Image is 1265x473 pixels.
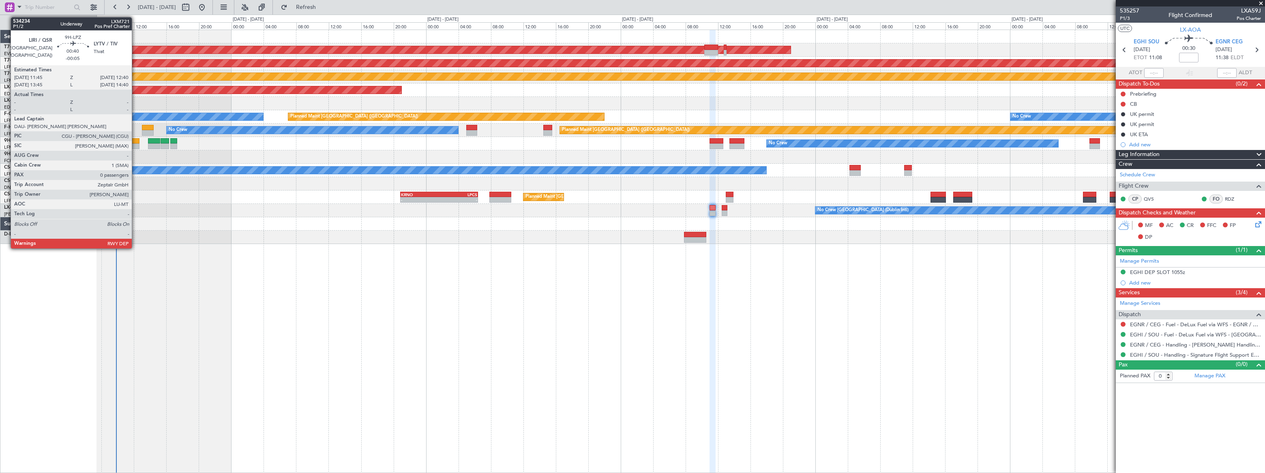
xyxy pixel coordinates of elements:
div: 12:00 [329,22,361,30]
span: EGNR CEG [1216,38,1243,46]
span: (0/2) [1236,79,1248,88]
div: 20:00 [394,22,426,30]
span: Permits [1119,246,1138,255]
a: QVS [1144,195,1162,203]
div: 20:00 [783,22,815,30]
div: UK ETA [1130,131,1148,138]
div: [DATE] - [DATE] [817,16,848,23]
a: [PERSON_NAME]/QSA [4,211,52,217]
a: LFMN/NCE [4,77,28,83]
span: Dispatch Checks and Weather [1119,208,1196,218]
a: Schedule Crew [1120,171,1155,179]
a: LFPB/LBG [4,171,25,177]
span: DP [1145,233,1152,242]
div: 00:00 [815,22,848,30]
span: Dispatch To-Dos [1119,79,1160,89]
span: P1/3 [1120,15,1139,22]
a: 9H-YAAGlobal 5000 [4,152,50,156]
a: T7-DYNChallenger 604 [4,45,57,49]
div: Planned Maint [GEOGRAPHIC_DATA] ([GEOGRAPHIC_DATA]) [290,111,418,123]
div: UK permit [1130,111,1154,118]
label: Planned PAX [1120,372,1150,380]
span: ATOT [1129,69,1142,77]
a: Manage Permits [1120,257,1159,265]
div: 12:00 [134,22,167,30]
span: [DATE] [1216,46,1232,54]
span: ELDT [1231,54,1244,62]
span: LX-AOA [1180,26,1201,34]
div: 16:00 [946,22,978,30]
div: [DATE] - [DATE] [622,16,653,23]
a: CS-DOUGlobal 6500 [4,165,51,170]
div: 00:00 [621,22,653,30]
div: 12:00 [1108,22,1140,30]
a: Manage Services [1120,300,1160,308]
div: [DATE] - [DATE] [427,16,459,23]
div: EGHI DEP SLOT 1055z [1130,269,1185,276]
div: 20:00 [588,22,621,30]
span: Pax [1119,360,1128,370]
div: 00:00 [232,22,264,30]
div: LPCS [439,192,477,197]
a: EGNR / CEG - Handling - [PERSON_NAME] Handling Services EGNR / CEG [1130,341,1261,348]
span: Dispatch [1119,310,1141,319]
span: (3/4) [1236,288,1248,297]
div: 08:00 [686,22,718,30]
span: T7-EMI [4,71,20,76]
a: T7-EMIHawker 900XP [4,71,54,76]
a: LFPB/LBG [4,64,25,70]
div: Planned Maint [GEOGRAPHIC_DATA] ([GEOGRAPHIC_DATA]) [562,124,690,136]
a: EDLW/DTM [4,104,28,110]
span: (1/1) [1236,246,1248,254]
span: F-GPNJ [4,111,21,116]
span: Flight Crew [1119,182,1149,191]
div: 00:00 [1010,22,1043,30]
span: CS-DOU [4,165,23,170]
button: Refresh [277,1,326,14]
span: Pos Charter [1237,15,1261,22]
span: 00:30 [1182,45,1195,53]
a: EGHI / SOU - Handling - Signature Flight Support EGHI / SOU [1130,351,1261,358]
a: Manage PAX [1194,372,1225,380]
button: All Aircraft [9,16,88,29]
a: LFPB/LBG [4,118,25,124]
a: CS-RRCFalcon 900LX [4,178,52,183]
div: - [439,197,477,202]
div: 12:00 [718,22,750,30]
span: LX-AOA [4,205,23,210]
span: (0/0) [1236,360,1248,368]
span: FFC [1207,222,1216,230]
div: 08:00 [1075,22,1108,30]
a: F-GPNJFalcon 900EX [4,111,52,116]
span: Services [1119,288,1140,297]
span: LX-INB [4,85,20,90]
div: 04:00 [264,22,296,30]
span: CS-JHH [4,192,21,197]
div: Add new [1129,141,1261,148]
div: 04:00 [459,22,491,30]
div: 12:00 [523,22,556,30]
div: 08:00 [491,22,523,30]
div: CP [1128,195,1142,203]
span: 535257 [1120,6,1139,15]
span: LXA59J [1237,6,1261,15]
span: EGHI SOU [1134,38,1159,46]
div: [DATE] - [DATE] [1012,16,1043,23]
a: DNMM/LOS [4,184,29,190]
div: KRNO [401,192,439,197]
div: - [401,197,439,202]
button: UTC [1118,25,1132,32]
span: FP [1230,222,1236,230]
div: 20:00 [978,22,1010,30]
a: FCBB/BZV [4,158,26,164]
a: 9H-LPZLegacy 500 [4,138,46,143]
span: 11:08 [1149,54,1162,62]
span: MF [1145,222,1153,230]
div: 04:00 [848,22,880,30]
div: 04:00 [653,22,686,30]
div: 08:00 [296,22,329,30]
span: Leg Information [1119,150,1160,159]
span: T7-EAGL [4,58,24,63]
a: EVRA/RIX [4,51,24,57]
span: ETOT [1134,54,1147,62]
